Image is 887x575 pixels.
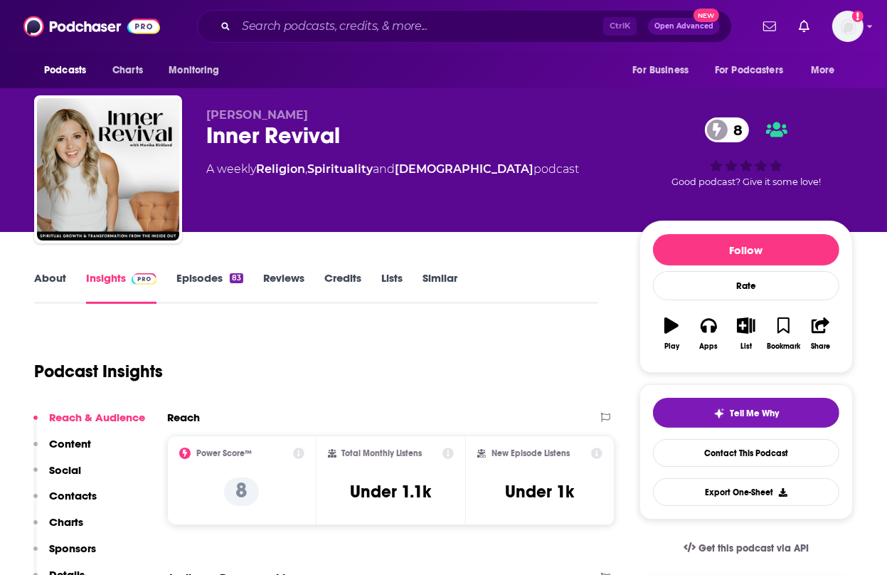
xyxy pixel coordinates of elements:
p: Sponsors [49,542,96,555]
button: Share [802,308,839,359]
button: open menu [706,57,804,84]
p: 8 [224,478,259,506]
div: 8Good podcast? Give it some love! [639,108,853,196]
button: Export One-Sheet [653,478,839,506]
span: For Podcasters [715,60,783,80]
button: Bookmark [765,308,802,359]
input: Search podcasts, credits, & more... [236,15,603,38]
p: Contacts [49,489,97,502]
a: Show notifications dropdown [793,14,815,38]
a: Lists [381,271,403,304]
button: Open AdvancedNew [648,18,720,35]
a: InsightsPodchaser Pro [86,271,156,304]
p: Charts [49,515,83,529]
div: A weekly podcast [206,161,579,178]
span: Logged in as JohnJMudgett [832,11,864,42]
button: Follow [653,234,839,265]
div: Apps [700,342,718,351]
span: For Business [632,60,689,80]
h3: Under 1k [505,481,574,502]
button: open menu [801,57,853,84]
button: Contacts [33,489,97,515]
span: Podcasts [44,60,86,80]
a: Similar [423,271,457,304]
button: tell me why sparkleTell Me Why [653,398,839,428]
span: Ctrl K [603,17,637,36]
button: Apps [690,308,727,359]
h2: New Episode Listens [492,448,570,458]
span: [PERSON_NAME] [206,108,308,122]
button: open menu [34,57,105,84]
a: Episodes83 [176,271,243,304]
div: 83 [230,273,243,283]
span: Monitoring [169,60,219,80]
p: Social [49,463,81,477]
button: open menu [159,57,238,84]
p: Content [49,437,91,450]
h1: Podcast Insights [34,361,163,382]
a: Credits [324,271,361,304]
div: Rate [653,271,839,300]
div: Play [664,342,679,351]
span: Good podcast? Give it some love! [671,176,821,187]
img: Podchaser - Follow, Share and Rate Podcasts [23,13,160,40]
button: Sponsors [33,542,96,568]
button: Reach & Audience [33,411,145,437]
button: Social [33,463,81,490]
span: 8 [719,117,750,142]
span: New [694,9,719,22]
h2: Reach [167,411,200,424]
a: Show notifications dropdown [758,14,782,38]
button: Play [653,308,690,359]
h3: Under 1.1k [350,481,431,502]
button: Show profile menu [832,11,864,42]
h2: Power Score™ [196,448,252,458]
a: Spirituality [307,162,373,176]
button: List [728,308,765,359]
a: Contact This Podcast [653,439,839,467]
span: More [811,60,835,80]
svg: Add a profile image [852,11,864,22]
a: Get this podcast via API [672,531,820,566]
span: and [373,162,395,176]
span: Get this podcast via API [699,542,809,554]
div: Share [811,342,830,351]
span: Open Advanced [654,23,713,30]
a: 8 [705,117,750,142]
div: List [740,342,752,351]
div: Search podcasts, credits, & more... [197,10,732,43]
a: Reviews [263,271,304,304]
img: Inner Revival [37,98,179,241]
a: Religion [256,162,305,176]
button: Charts [33,515,83,542]
a: [DEMOGRAPHIC_DATA] [395,162,533,176]
button: open menu [622,57,706,84]
img: Podchaser Pro [132,273,156,285]
a: Charts [103,57,152,84]
h2: Total Monthly Listens [342,448,423,458]
img: User Profile [832,11,864,42]
a: About [34,271,66,304]
span: Charts [112,60,143,80]
p: Reach & Audience [49,411,145,424]
span: , [305,162,307,176]
span: Tell Me Why [731,408,780,419]
div: Bookmark [767,342,800,351]
button: Content [33,437,91,463]
img: tell me why sparkle [713,408,725,419]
